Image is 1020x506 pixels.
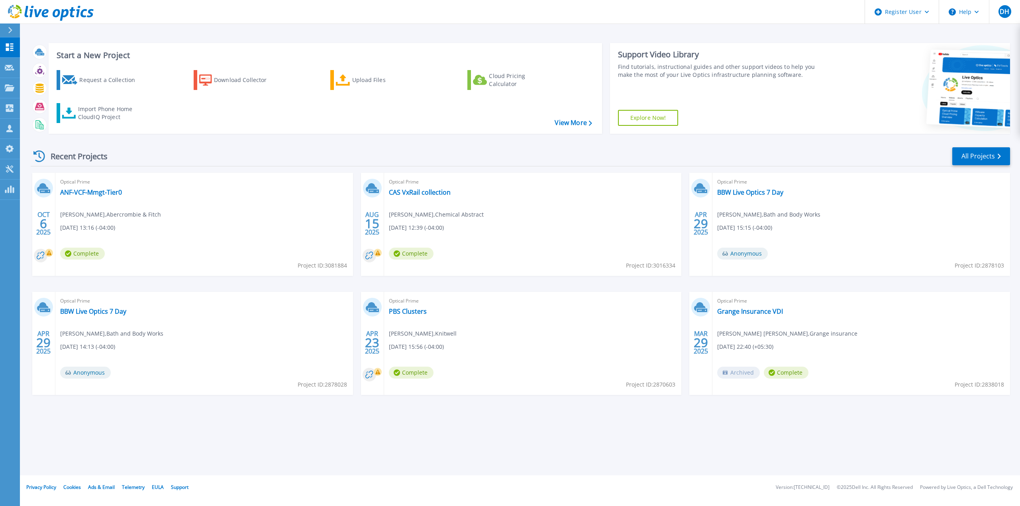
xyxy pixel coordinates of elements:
[693,328,708,357] div: MAR 2025
[1000,8,1009,15] span: DH
[467,70,556,90] a: Cloud Pricing Calculator
[365,220,379,227] span: 15
[389,188,451,196] a: CAS VxRail collection
[365,209,380,238] div: AUG 2025
[60,329,163,338] span: [PERSON_NAME] , Bath and Body Works
[776,485,830,490] li: Version: [TECHNICAL_ID]
[717,367,760,379] span: Archived
[31,147,118,166] div: Recent Projects
[60,307,126,315] a: BBW Live Optics 7 Day
[920,485,1013,490] li: Powered by Live Optics, a Dell Technology
[122,484,145,490] a: Telemetry
[79,72,143,88] div: Request a Collection
[389,367,433,379] span: Complete
[717,342,773,351] span: [DATE] 22:40 (+05:30)
[60,210,161,219] span: [PERSON_NAME] , Abercrombie & Fitch
[389,342,444,351] span: [DATE] 15:56 (-04:00)
[36,209,51,238] div: OCT 2025
[88,484,115,490] a: Ads & Email
[717,210,820,219] span: [PERSON_NAME] , Bath and Body Works
[955,380,1004,389] span: Project ID: 2838018
[194,70,282,90] a: Download Collector
[389,223,444,232] span: [DATE] 12:39 (-04:00)
[365,339,379,346] span: 23
[60,367,111,379] span: Anonymous
[60,178,348,186] span: Optical Prime
[36,339,51,346] span: 29
[694,339,708,346] span: 29
[952,147,1010,165] a: All Projects
[764,367,808,379] span: Complete
[60,188,122,196] a: ANF-VCF-Mmgt-Tier0
[717,329,857,338] span: [PERSON_NAME] [PERSON_NAME] , Grange insurance
[298,380,347,389] span: Project ID: 2878028
[330,70,419,90] a: Upload Files
[555,119,592,127] a: View More
[694,220,708,227] span: 29
[717,188,783,196] a: BBW Live Optics 7 Day
[717,297,1005,305] span: Optical Prime
[618,110,679,126] a: Explore Now!
[626,380,675,389] span: Project ID: 2870603
[365,328,380,357] div: APR 2025
[389,307,427,315] a: PBS Clusters
[389,329,457,338] span: [PERSON_NAME] , Knitwell
[40,220,47,227] span: 6
[389,297,677,305] span: Optical Prime
[60,223,115,232] span: [DATE] 13:16 (-04:00)
[57,70,145,90] a: Request a Collection
[298,261,347,270] span: Project ID: 3081884
[618,49,825,60] div: Support Video Library
[389,248,433,260] span: Complete
[57,51,592,60] h3: Start a New Project
[63,484,81,490] a: Cookies
[60,342,115,351] span: [DATE] 14:13 (-04:00)
[489,72,553,88] div: Cloud Pricing Calculator
[60,248,105,260] span: Complete
[171,484,188,490] a: Support
[26,484,56,490] a: Privacy Policy
[214,72,278,88] div: Download Collector
[717,248,768,260] span: Anonymous
[717,223,772,232] span: [DATE] 15:15 (-04:00)
[618,63,825,79] div: Find tutorials, instructional guides and other support videos to help you make the most of your L...
[352,72,416,88] div: Upload Files
[78,105,140,121] div: Import Phone Home CloudIQ Project
[837,485,913,490] li: © 2025 Dell Inc. All Rights Reserved
[955,261,1004,270] span: Project ID: 2878103
[717,307,783,315] a: Grange Insurance VDI
[626,261,675,270] span: Project ID: 3016334
[717,178,1005,186] span: Optical Prime
[389,210,484,219] span: [PERSON_NAME] , Chemical Abstract
[60,297,348,305] span: Optical Prime
[36,328,51,357] div: APR 2025
[152,484,164,490] a: EULA
[389,178,677,186] span: Optical Prime
[693,209,708,238] div: APR 2025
